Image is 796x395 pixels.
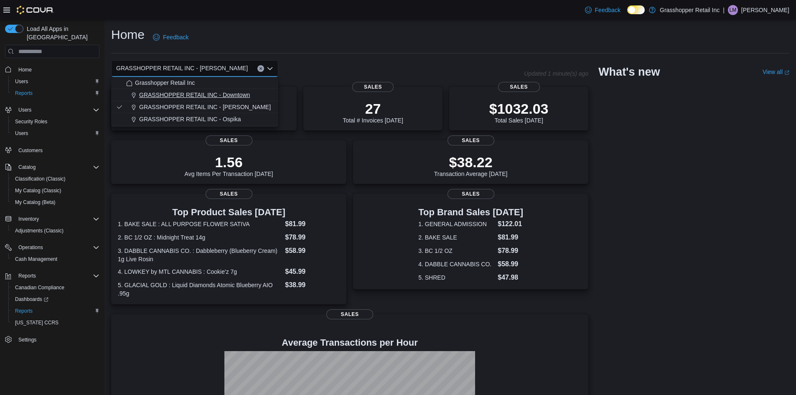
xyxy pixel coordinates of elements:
[139,103,271,111] span: GRASSHOPPER RETAIL INC - [PERSON_NAME]
[498,259,523,269] dd: $58.99
[12,174,99,184] span: Classification (Classic)
[582,2,624,18] a: Feedback
[12,88,36,98] a: Reports
[15,187,61,194] span: My Catalog (Classic)
[660,5,720,15] p: Grasshopper Retail Inc
[12,76,99,87] span: Users
[18,147,43,154] span: Customers
[185,154,273,171] p: 1.56
[15,242,99,252] span: Operations
[8,127,103,139] button: Users
[418,247,494,255] dt: 3. BC 1/2 OZ
[498,273,523,283] dd: $47.98
[15,199,56,206] span: My Catalog (Beta)
[139,91,250,99] span: GRASSHOPPER RETAIL INC - Downtown
[12,117,51,127] a: Security Roles
[448,135,494,145] span: Sales
[12,88,99,98] span: Reports
[15,162,99,172] span: Catalog
[418,273,494,282] dt: 5. SHRED
[15,214,42,224] button: Inventory
[111,77,278,89] button: Grasshopper Retail Inc
[434,154,508,171] p: $38.22
[15,176,66,182] span: Classification (Classic)
[489,100,549,117] p: $1032.03
[2,213,103,225] button: Inventory
[285,267,340,277] dd: $45.99
[8,317,103,329] button: [US_STATE] CCRS
[723,5,725,15] p: |
[15,78,28,85] span: Users
[343,100,403,117] p: 27
[12,254,61,264] a: Cash Management
[326,309,373,319] span: Sales
[163,33,188,41] span: Feedback
[418,260,494,268] dt: 4. DABBLE CANNABIS CO.
[18,244,43,251] span: Operations
[12,294,99,304] span: Dashboards
[434,154,508,177] div: Transaction Average [DATE]
[498,232,523,242] dd: $81.99
[418,220,494,228] dt: 1. GENERAL ADMISSION
[18,107,31,113] span: Users
[12,197,99,207] span: My Catalog (Beta)
[206,189,252,199] span: Sales
[498,82,540,92] span: Sales
[23,25,99,41] span: Load All Apps in [GEOGRAPHIC_DATA]
[118,268,282,276] dt: 4. LOWKEY by MTL CANNABIS : Cookie'z 7g
[15,162,39,172] button: Catalog
[8,173,103,185] button: Classification (Classic)
[8,293,103,305] a: Dashboards
[15,227,64,234] span: Adjustments (Classic)
[8,185,103,196] button: My Catalog (Classic)
[185,154,273,177] div: Avg Items Per Transaction [DATE]
[418,207,523,217] h3: Top Brand Sales [DATE]
[139,115,241,123] span: GRASSHOPPER RETAIL INC - Ospika
[111,77,278,125] div: Choose from the following options
[15,334,99,345] span: Settings
[489,100,549,124] div: Total Sales [DATE]
[111,26,145,43] h1: Home
[12,306,99,316] span: Reports
[12,117,99,127] span: Security Roles
[12,197,59,207] a: My Catalog (Beta)
[12,283,68,293] a: Canadian Compliance
[285,232,340,242] dd: $78.99
[8,87,103,99] button: Reports
[12,318,62,328] a: [US_STATE] CCRS
[15,145,99,155] span: Customers
[728,5,738,15] div: L M
[12,283,99,293] span: Canadian Compliance
[2,63,103,75] button: Home
[15,214,99,224] span: Inventory
[15,64,99,74] span: Home
[18,273,36,279] span: Reports
[18,164,36,171] span: Catalog
[118,220,282,228] dt: 1. BAKE SALE : ALL PURPOSE FLOWER SATIVA
[15,256,57,262] span: Cash Management
[448,189,494,199] span: Sales
[2,104,103,116] button: Users
[627,5,645,14] input: Dark Mode
[15,319,58,326] span: [US_STATE] CCRS
[8,253,103,265] button: Cash Management
[15,284,64,291] span: Canadian Compliance
[135,79,195,87] span: Grasshopper Retail Inc
[8,196,103,208] button: My Catalog (Beta)
[730,5,737,15] span: LM
[763,69,789,75] a: View allExternal link
[116,63,248,73] span: GRASSHOPPER RETAIL INC - [PERSON_NAME]
[2,144,103,156] button: Customers
[18,66,32,73] span: Home
[12,128,31,138] a: Users
[118,233,282,242] dt: 2. BC 1/2 OZ : Midnight Treat 14g
[15,90,33,97] span: Reports
[595,6,621,14] span: Feedback
[2,270,103,282] button: Reports
[111,101,278,113] button: GRASSHOPPER RETAIL INC - [PERSON_NAME]
[12,128,99,138] span: Users
[15,271,39,281] button: Reports
[343,100,403,124] div: Total # Invoices [DATE]
[598,65,660,79] h2: What's new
